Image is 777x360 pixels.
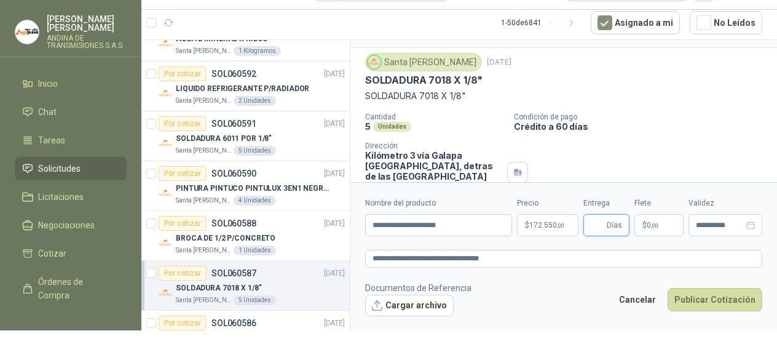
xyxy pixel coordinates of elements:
[591,11,680,34] button: Asignado a mi
[365,89,762,103] p: SOLDADURA 7018 X 1/8"
[38,162,81,175] span: Solicitudes
[159,266,207,281] div: Por cotizar
[141,161,350,211] a: Por cotizarSOL060590[DATE] Company LogoPINTURA PINTUCO PINTULUX 3EN1 NEGRO X GSanta [PERSON_NAME]...
[690,11,762,34] button: No Leídos
[176,133,272,145] p: SOLDADURA 6011 POR 1/8"
[324,218,345,230] p: [DATE]
[234,96,276,106] div: 2 Unidades
[529,222,564,229] span: 172.550
[38,275,115,302] span: Órdenes de Compra
[234,46,281,56] div: 1 Kilogramos
[234,246,276,255] div: 1 Unidades
[47,34,127,49] p: ANDINA DE TRANSMISIONES S.A.S
[141,111,350,161] a: Por cotizarSOL060591[DATE] Company LogoSOLDADURA 6011 POR 1/8"Santa [PERSON_NAME]5 Unidades
[365,53,482,71] div: Santa [PERSON_NAME]
[607,215,622,236] span: Días
[688,198,762,209] label: Validez
[159,316,207,330] div: Por cotizar
[365,142,502,150] p: Dirección
[557,222,564,229] span: ,00
[373,122,411,132] div: Unidades
[211,319,256,327] p: SOL060586
[324,318,345,329] p: [DATE]
[159,36,173,51] img: Company Logo
[365,281,471,295] p: Documentos de Referencia
[176,96,231,106] p: Santa [PERSON_NAME]
[647,222,658,229] span: 0
[159,166,207,181] div: Por cotizar
[324,268,345,279] p: [DATE]
[487,57,511,68] p: [DATE]
[15,100,127,124] a: Chat
[47,15,127,32] p: [PERSON_NAME] [PERSON_NAME]
[234,295,276,305] div: 5 Unidades
[15,129,127,152] a: Tareas
[38,247,66,260] span: Cotizar
[365,150,502,202] p: Kilómetro 3 vía Galapa [GEOGRAPHIC_DATA], detras de las [GEOGRAPHIC_DATA][PERSON_NAME], [GEOGRAPH...
[141,62,350,111] a: Por cotizarSOL060592[DATE] Company LogoLIQUIDO REFRIGERANTE P/RADIADORSanta [PERSON_NAME]2 Unidades
[176,196,231,206] p: Santa [PERSON_NAME]
[634,198,684,209] label: Flete
[15,214,127,237] a: Negociaciones
[651,222,658,229] span: ,00
[211,119,256,128] p: SOL060591
[176,295,231,305] p: Santa [PERSON_NAME]
[176,233,275,244] p: BROCA DE 1/2 P/CONCRETO
[211,70,256,78] p: SOL060592
[176,246,231,255] p: Santa [PERSON_NAME]
[517,198,578,209] label: Precio
[159,286,173,300] img: Company Logo
[159,186,173,201] img: Company Logo
[234,146,276,156] div: 5 Unidades
[159,116,207,131] div: Por cotizar
[15,242,127,265] a: Cotizar
[324,168,345,180] p: [DATE]
[514,121,772,132] p: Crédito a 60 días
[234,196,276,206] div: 4 Unidades
[176,83,309,95] p: LIQUIDO REFRIGERANTE P/RADIADOR
[159,236,173,250] img: Company Logo
[38,134,65,147] span: Tareas
[159,86,173,101] img: Company Logo
[38,190,84,204] span: Licitaciones
[176,46,231,56] p: Santa [PERSON_NAME]
[514,113,772,121] p: Condición de pago
[324,118,345,130] p: [DATE]
[324,68,345,80] p: [DATE]
[159,136,173,151] img: Company Logo
[38,218,95,232] span: Negociaciones
[15,157,127,180] a: Solicitudes
[365,74,483,87] p: SOLDADURA 7018 X 1/8"
[365,113,504,121] p: Cantidad
[668,288,762,311] button: Publicar Cotización
[141,261,350,311] a: Por cotizarSOL060587[DATE] Company LogoSOLDADURA 7018 X 1/8"Santa [PERSON_NAME]5 Unidades
[159,66,207,81] div: Por cotizar
[365,198,512,209] label: Nombre del producto
[501,13,581,33] div: 1 - 50 de 6841
[365,121,371,132] p: 5
[176,183,329,194] p: PINTURA PINTUCO PINTULUX 3EN1 NEGRO X G
[38,77,58,90] span: Inicio
[141,211,350,261] a: Por cotizarSOL060588[DATE] Company LogoBROCA DE 1/2 P/CONCRETOSanta [PERSON_NAME]1 Unidades
[365,295,454,317] button: Cargar archivo
[211,269,256,278] p: SOL060587
[583,198,629,209] label: Entrega
[642,222,647,229] span: $
[211,169,256,178] p: SOL060590
[15,185,127,209] a: Licitaciones
[15,20,39,44] img: Company Logo
[612,288,663,311] button: Cancelar
[15,72,127,95] a: Inicio
[176,282,261,294] p: SOLDADURA 7018 X 1/8"
[634,214,684,236] p: $ 0,00
[159,216,207,231] div: Por cotizar
[176,146,231,156] p: Santa [PERSON_NAME]
[38,105,57,119] span: Chat
[368,55,381,69] img: Company Logo
[211,219,256,228] p: SOL060588
[517,214,578,236] p: $172.550,00
[15,270,127,307] a: Órdenes de Compra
